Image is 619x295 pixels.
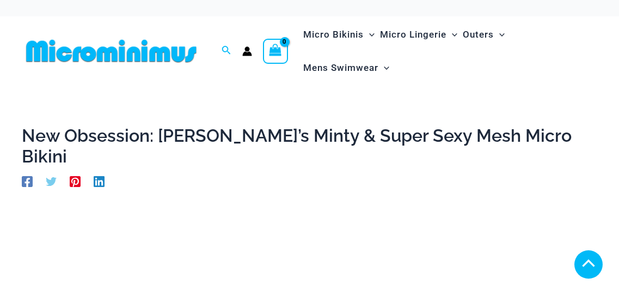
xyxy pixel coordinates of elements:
a: Pinterest [70,174,81,186]
span: Menu Toggle [494,21,505,49]
nav: Site Navigation [299,16,597,86]
a: Facebook [22,174,33,186]
span: Mens Swimwear [303,54,378,82]
a: OutersMenu ToggleMenu Toggle [460,18,507,51]
a: Linkedin [94,174,105,186]
img: MM SHOP LOGO FLAT [22,39,201,63]
a: Micro LingerieMenu ToggleMenu Toggle [377,18,460,51]
a: View Shopping Cart, empty [263,39,288,64]
a: Search icon link [222,44,231,58]
a: Micro BikinisMenu ToggleMenu Toggle [301,18,377,51]
span: Menu Toggle [364,21,375,49]
span: Micro Lingerie [380,21,446,49]
a: Twitter [46,174,57,186]
h1: New Obsession: [PERSON_NAME]’s Minty & Super Sexy Mesh Micro Bikini [22,125,597,167]
span: Micro Bikinis [303,21,364,49]
span: Outers [463,21,494,49]
a: Mens SwimwearMenu ToggleMenu Toggle [301,51,392,85]
span: Menu Toggle [378,54,389,82]
a: Account icon link [242,46,252,56]
span: Menu Toggle [446,21,457,49]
